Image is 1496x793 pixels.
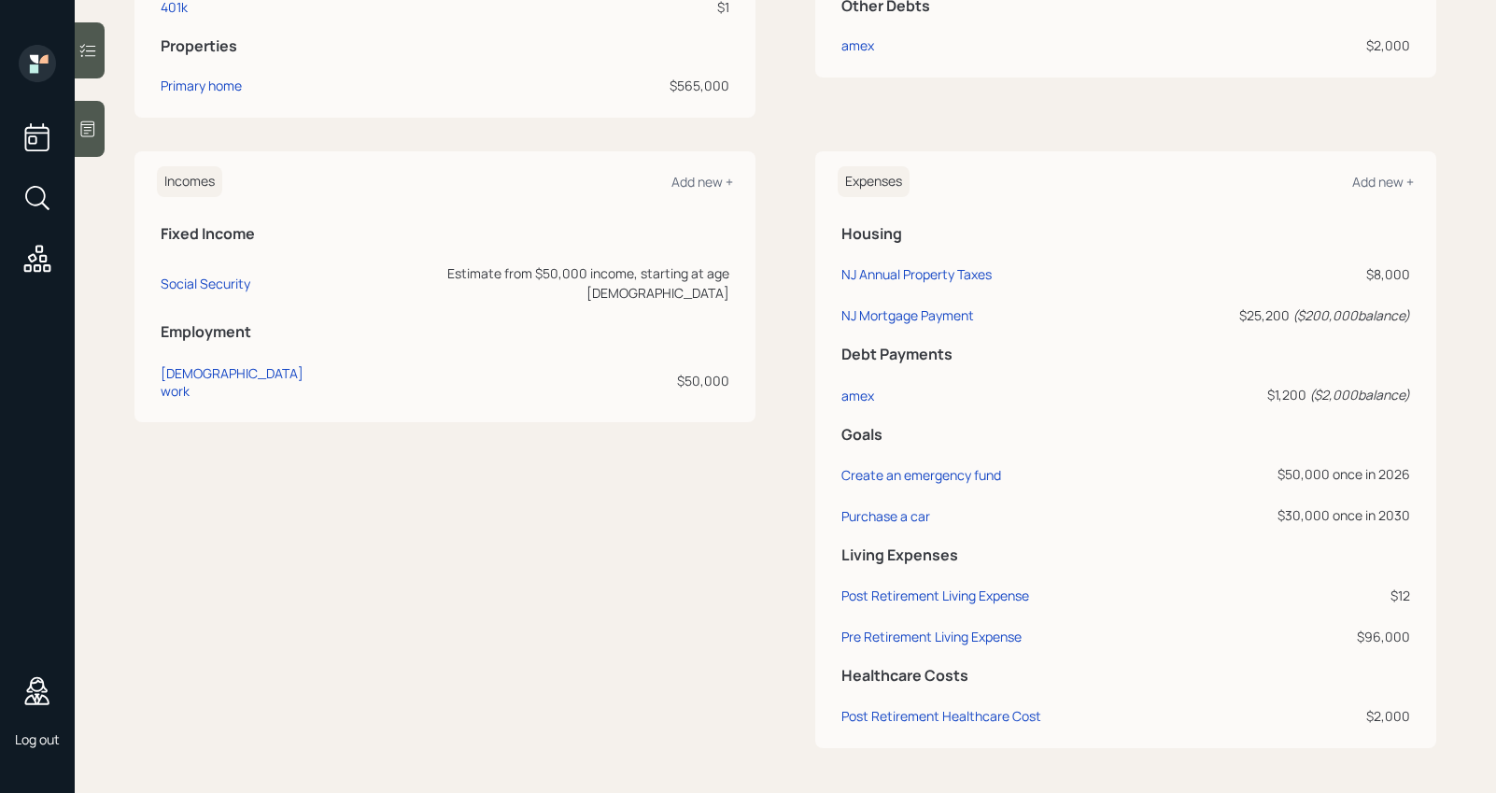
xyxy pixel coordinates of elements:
[339,263,729,303] div: Estimate from $50,000 income, starting at age [DEMOGRAPHIC_DATA]
[161,275,250,292] div: Social Security
[841,426,1410,444] h5: Goals
[1151,627,1410,646] div: $96,000
[488,76,729,95] div: $565,000
[841,587,1029,604] div: Post Retirement Living Expense
[1151,706,1410,726] div: $2,000
[1151,505,1410,525] div: $30,000 once in 2030
[1151,464,1410,484] div: $50,000 once in 2026
[161,225,729,243] h5: Fixed Income
[161,364,332,400] div: [DEMOGRAPHIC_DATA] work
[1151,305,1410,325] div: $25,200
[339,371,729,390] div: $50,000
[1151,586,1410,605] div: $12
[841,225,1410,243] h5: Housing
[157,166,222,197] h6: Incomes
[841,346,1410,363] h5: Debt Payments
[841,35,874,55] div: amex
[161,37,729,55] h5: Properties
[841,546,1410,564] h5: Living Expenses
[841,265,992,283] div: NJ Annual Property Taxes
[161,323,729,341] h5: Employment
[1167,35,1410,55] div: $2,000
[841,387,874,404] div: amex
[841,466,1001,484] div: Create an emergency fund
[1151,385,1410,404] div: $1,200
[841,306,974,324] div: NJ Mortgage Payment
[1151,264,1410,284] div: $8,000
[161,76,242,95] div: Primary home
[841,707,1041,725] div: Post Retirement Healthcare Cost
[841,628,1022,645] div: Pre Retirement Living Expense
[671,173,733,191] div: Add new +
[1309,386,1410,404] i: ( $2,000 balance)
[15,730,60,748] div: Log out
[1292,306,1410,324] i: ( $200,000 balance)
[841,667,1410,685] h5: Healthcare Costs
[838,166,910,197] h6: Expenses
[1352,173,1414,191] div: Add new +
[841,507,930,525] div: Purchase a car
